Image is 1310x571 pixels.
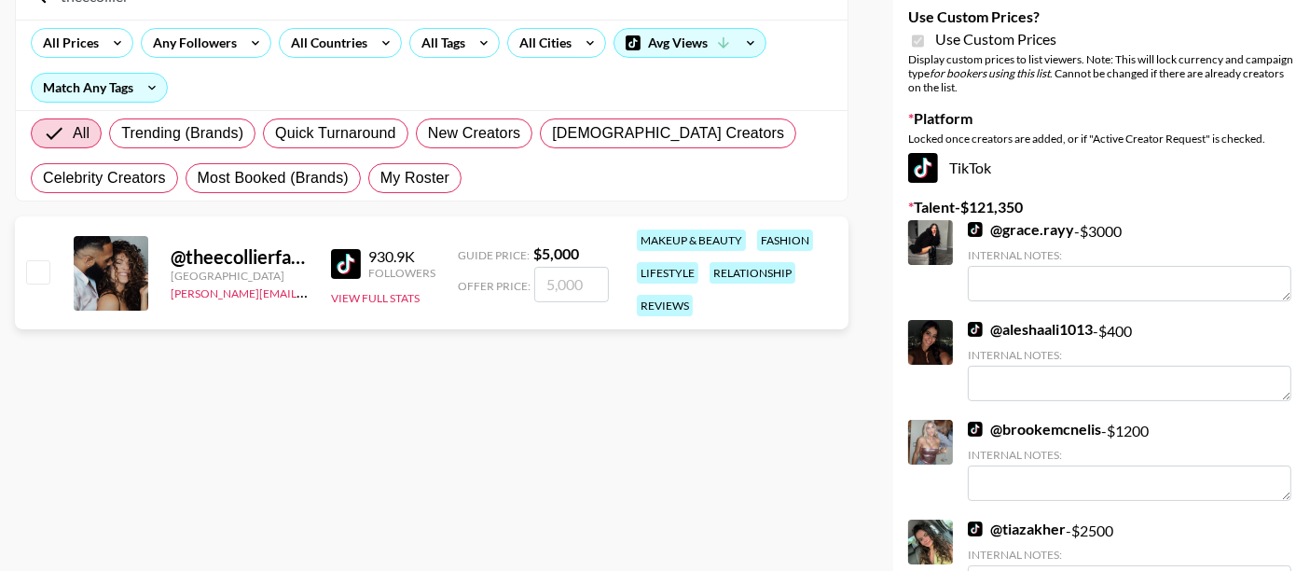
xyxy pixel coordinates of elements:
[968,522,983,536] img: TikTok
[73,122,90,145] span: All
[935,30,1056,49] span: Use Custom Prices
[968,248,1291,262] div: Internal Notes:
[968,348,1291,362] div: Internal Notes:
[614,29,765,57] div: Avg Views
[908,7,1295,26] label: Use Custom Prices?
[43,167,166,189] span: Celebrity Creators
[757,230,813,251] div: fashion
[458,279,531,293] span: Offer Price:
[508,29,575,57] div: All Cities
[968,220,1074,239] a: @grace.rayy
[968,420,1101,439] a: @brookemcnelis
[968,448,1291,462] div: Internal Notes:
[968,520,1066,538] a: @tiazakher
[968,320,1291,401] div: - $ 400
[968,222,983,237] img: TikTok
[380,167,449,189] span: My Roster
[32,29,103,57] div: All Prices
[908,109,1295,128] label: Platform
[908,132,1295,146] div: Locked once creators are added, or if "Active Creator Request" is checked.
[32,74,167,102] div: Match Any Tags
[280,29,371,57] div: All Countries
[368,266,435,280] div: Followers
[275,122,396,145] span: Quick Turnaround
[637,262,698,284] div: lifestyle
[908,198,1295,216] label: Talent - $ 121,350
[171,283,447,300] a: [PERSON_NAME][EMAIL_ADDRESS][DOMAIN_NAME]
[968,220,1291,301] div: - $ 3000
[458,248,530,262] span: Guide Price:
[534,267,609,302] input: 5,000
[637,230,746,251] div: makeup & beauty
[968,320,1093,339] a: @aleshaali1013
[410,29,469,57] div: All Tags
[121,122,243,145] span: Trending (Brands)
[968,322,983,337] img: TikTok
[908,153,938,183] img: TikTok
[142,29,241,57] div: Any Followers
[968,422,983,437] img: TikTok
[637,295,693,316] div: reviews
[968,548,1291,562] div: Internal Notes:
[533,244,579,262] strong: $ 5,000
[368,247,435,266] div: 930.9K
[171,269,309,283] div: [GEOGRAPHIC_DATA]
[331,291,420,305] button: View Full Stats
[908,52,1295,94] div: Display custom prices to list viewers. Note: This will lock currency and campaign type . Cannot b...
[428,122,521,145] span: New Creators
[968,420,1291,501] div: - $ 1200
[710,262,795,284] div: relationship
[552,122,784,145] span: [DEMOGRAPHIC_DATA] Creators
[198,167,349,189] span: Most Booked (Brands)
[331,249,361,279] img: TikTok
[171,245,309,269] div: @ theecollierfamily
[908,153,1295,183] div: TikTok
[930,66,1050,80] em: for bookers using this list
